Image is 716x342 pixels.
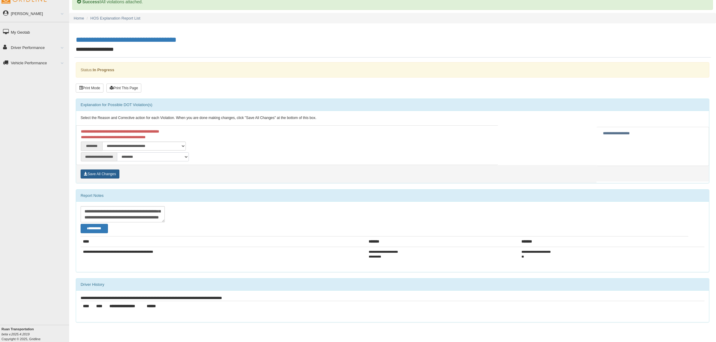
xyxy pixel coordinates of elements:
button: Save [81,169,119,179]
div: Driver History [76,279,709,291]
a: HOS Explanation Report List [91,16,140,20]
div: Select the Reason and Corrective action for each Violation. When you are done making changes, cli... [76,111,709,125]
a: Home [74,16,84,20]
div: Copyright © 2025, Gridline [2,327,69,341]
button: Print Mode [76,84,103,93]
i: beta v.2025.4.2019 [2,332,29,336]
div: Status: [76,62,709,78]
div: Report Notes [76,190,709,202]
button: Print This Page [106,84,141,93]
button: Change Filter Options [81,224,108,233]
div: Explanation for Possible DOT Violation(s) [76,99,709,111]
strong: In Progress [93,68,114,72]
b: Ruan Transportation [2,327,34,331]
